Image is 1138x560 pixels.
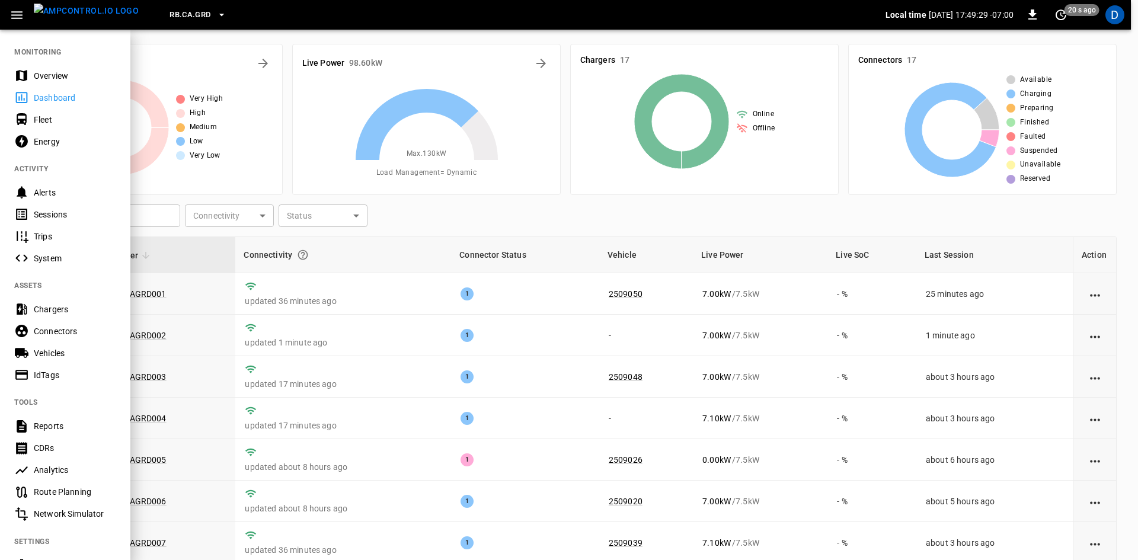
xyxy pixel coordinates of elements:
p: [DATE] 17:49:29 -07:00 [929,9,1014,21]
div: CDRs [34,442,116,454]
span: 20 s ago [1065,4,1099,16]
button: set refresh interval [1051,5,1070,24]
div: Trips [34,231,116,242]
div: Alerts [34,187,116,199]
div: Network Simulator [34,508,116,520]
div: profile-icon [1105,5,1124,24]
div: Overview [34,70,116,82]
div: Energy [34,136,116,148]
p: Local time [886,9,926,21]
div: Reports [34,420,116,432]
div: Fleet [34,114,116,126]
img: ampcontrol.io logo [34,4,139,18]
div: Analytics [34,464,116,476]
div: Sessions [34,209,116,220]
div: Dashboard [34,92,116,104]
div: System [34,252,116,264]
div: Vehicles [34,347,116,359]
div: Route Planning [34,486,116,498]
span: RB.CA.GRD [170,8,210,22]
div: IdTags [34,369,116,381]
div: Chargers [34,303,116,315]
div: Connectors [34,325,116,337]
